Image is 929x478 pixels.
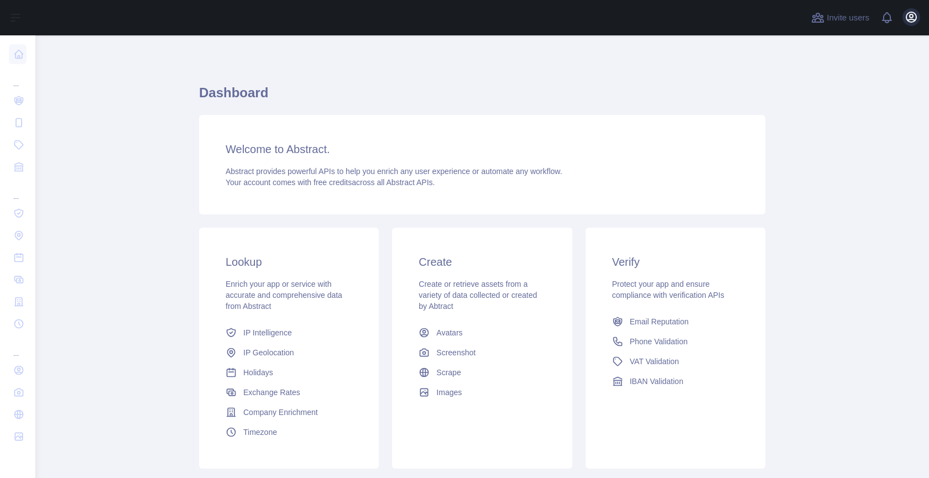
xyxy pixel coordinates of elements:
[226,178,435,187] span: Your account comes with across all Abstract APIs.
[612,254,739,270] h3: Verify
[9,66,27,88] div: ...
[436,367,461,378] span: Scrape
[243,347,294,358] span: IP Geolocation
[612,280,724,300] span: Protect your app and ensure compliance with verification APIs
[414,363,550,382] a: Scrape
[314,178,352,187] span: free credits
[243,387,300,398] span: Exchange Rates
[436,347,476,358] span: Screenshot
[243,427,277,438] span: Timezone
[199,84,765,111] h1: Dashboard
[226,280,342,311] span: Enrich your app or service with accurate and comprehensive data from Abstract
[221,323,357,343] a: IP Intelligence
[221,363,357,382] a: Holidays
[436,327,462,338] span: Avatars
[226,141,739,157] h3: Welcome to Abstract.
[221,343,357,363] a: IP Geolocation
[630,356,679,367] span: VAT Validation
[419,254,545,270] h3: Create
[9,179,27,201] div: ...
[226,254,352,270] h3: Lookup
[243,407,318,418] span: Company Enrichment
[608,332,743,351] a: Phone Validation
[414,382,550,402] a: Images
[221,422,357,442] a: Timezone
[419,280,537,311] span: Create or retrieve assets from a variety of data collected or created by Abtract
[630,336,688,347] span: Phone Validation
[221,382,357,402] a: Exchange Rates
[630,376,683,387] span: IBAN Validation
[243,367,273,378] span: Holidays
[809,9,871,27] button: Invite users
[608,371,743,391] a: IBAN Validation
[9,336,27,358] div: ...
[608,351,743,371] a: VAT Validation
[221,402,357,422] a: Company Enrichment
[630,316,689,327] span: Email Reputation
[608,312,743,332] a: Email Reputation
[226,167,562,176] span: Abstract provides powerful APIs to help you enrich any user experience or automate any workflow.
[827,12,869,24] span: Invite users
[243,327,292,338] span: IP Intelligence
[414,343,550,363] a: Screenshot
[436,387,462,398] span: Images
[414,323,550,343] a: Avatars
